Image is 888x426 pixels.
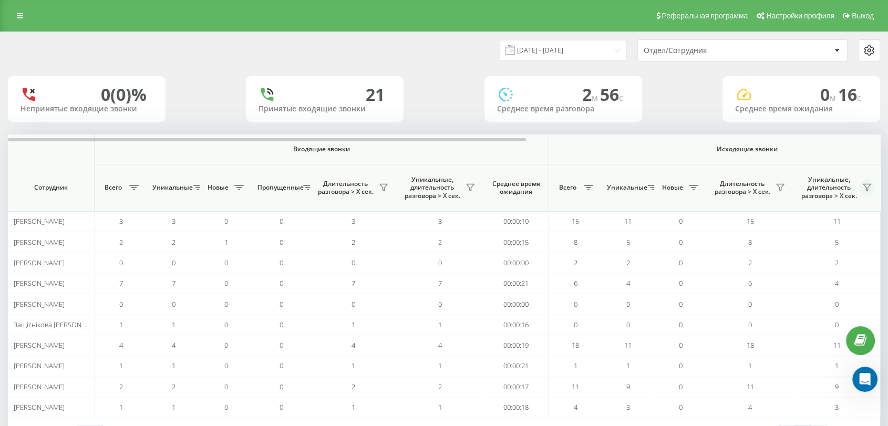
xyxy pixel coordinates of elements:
span: 2 [438,382,442,391]
span: 4 [172,340,175,350]
span: 0 [280,382,283,391]
span: 2 [574,258,577,267]
span: 11 [572,382,579,391]
span: 0 [280,278,283,288]
span: 7 [352,278,355,288]
span: Уникальные [152,183,190,192]
span: Новые [205,183,231,192]
span: 0 [172,299,175,309]
span: 18 [572,340,579,350]
span: 4 [119,340,123,350]
span: 3 [172,216,175,226]
td: 00:00:21 [483,273,549,294]
div: 0 (0)% [101,85,147,105]
span: 4 [626,278,630,288]
td: 00:00:16 [483,315,549,335]
span: 0 [280,361,283,370]
span: Всего [100,183,126,192]
span: 0 [224,340,228,350]
div: Принятые входящие звонки [259,105,391,113]
span: 0 [679,361,683,370]
span: c [619,92,623,103]
div: Среднее время разговора [497,105,629,113]
span: 0 [224,278,228,288]
span: 2 [835,258,839,267]
span: 1 [172,361,175,370]
span: 0 [835,299,839,309]
span: Входящие звонки [122,145,521,153]
span: [PERSON_NAME] [14,402,65,412]
span: 1 [438,320,442,329]
span: 8 [748,237,752,247]
span: 1 [224,237,228,247]
span: 11 [833,216,841,226]
span: 0 [119,258,123,267]
span: 8 [574,237,577,247]
span: 0 [679,340,683,350]
span: 2 [748,258,752,267]
span: Среднее время ожидания [491,180,541,196]
span: 0 [224,402,228,412]
span: 0 [679,237,683,247]
span: 0 [679,216,683,226]
span: Длительность разговора > Х сек. [712,180,772,196]
td: 00:00:18 [483,397,549,418]
span: м [592,92,600,103]
td: 00:00:19 [483,335,549,356]
span: 0 [820,83,838,106]
span: 18 [747,340,754,350]
span: Новые [659,183,686,192]
span: 1 [748,361,752,370]
span: 0 [352,258,355,267]
span: 11 [624,216,632,226]
span: Сотрудник [17,183,85,192]
span: 0 [280,320,283,329]
span: 0 [172,258,175,267]
span: 1 [172,320,175,329]
span: 0 [626,320,630,329]
span: м [830,92,838,103]
span: Всего [554,183,581,192]
span: 2 [119,237,123,247]
td: 00:00:21 [483,356,549,376]
div: Непринятые входящие звонки [20,105,153,113]
span: 16 [838,83,861,106]
span: 0 [574,299,577,309]
span: 1 [626,361,630,370]
span: 2 [352,382,355,391]
span: 1 [438,361,442,370]
span: 4 [438,340,442,350]
span: 3 [119,216,123,226]
span: 7 [438,278,442,288]
span: 56 [600,83,623,106]
span: 11 [747,382,754,391]
span: 0 [280,237,283,247]
span: [PERSON_NAME] [14,258,65,267]
span: 3 [438,216,442,226]
span: 0 [280,340,283,350]
div: Отдел/Сотрудник [644,46,769,55]
span: 2 [119,382,123,391]
span: 0 [280,299,283,309]
span: [PERSON_NAME] [14,340,65,350]
span: 0 [748,320,752,329]
span: 2 [172,237,175,247]
span: 4 [748,402,752,412]
span: Защітнікова [PERSON_NAME] [14,320,105,329]
span: 1 [438,402,442,412]
span: 0 [352,299,355,309]
span: 15 [572,216,579,226]
span: 6 [574,278,577,288]
span: 0 [224,299,228,309]
td: 00:00:00 [483,294,549,314]
span: 0 [438,299,442,309]
span: 7 [172,278,175,288]
span: 0 [574,320,577,329]
iframe: Intercom live chat [852,367,877,392]
span: 1 [352,320,355,329]
td: 00:00:00 [483,253,549,273]
span: 0 [280,216,283,226]
span: [PERSON_NAME] [14,382,65,391]
span: Уникальные [607,183,645,192]
span: 4 [352,340,355,350]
